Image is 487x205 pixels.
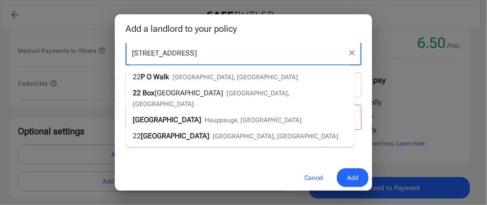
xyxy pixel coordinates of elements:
button: Add [337,168,369,188]
span: [GEOGRAPHIC_DATA], [GEOGRAPHIC_DATA] [172,73,298,81]
span: 22 [133,132,141,140]
span: [GEOGRAPHIC_DATA] [155,89,223,97]
button: Cancel [294,168,333,188]
span: [GEOGRAPHIC_DATA], [GEOGRAPHIC_DATA] [213,132,338,140]
h2: Add a landlord to your policy [115,14,372,43]
span: Add [347,172,358,184]
span: P O Walk [141,73,169,81]
button: Clear [346,47,358,59]
span: [GEOGRAPHIC_DATA] [141,132,209,140]
span: [GEOGRAPHIC_DATA], [GEOGRAPHIC_DATA] [133,90,290,107]
span: Box [143,89,155,97]
span: [GEOGRAPHIC_DATA] [133,115,201,124]
span: 22 [133,89,141,97]
span: 22 [133,73,141,81]
span: Hauppauge, [GEOGRAPHIC_DATA] [205,116,302,124]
